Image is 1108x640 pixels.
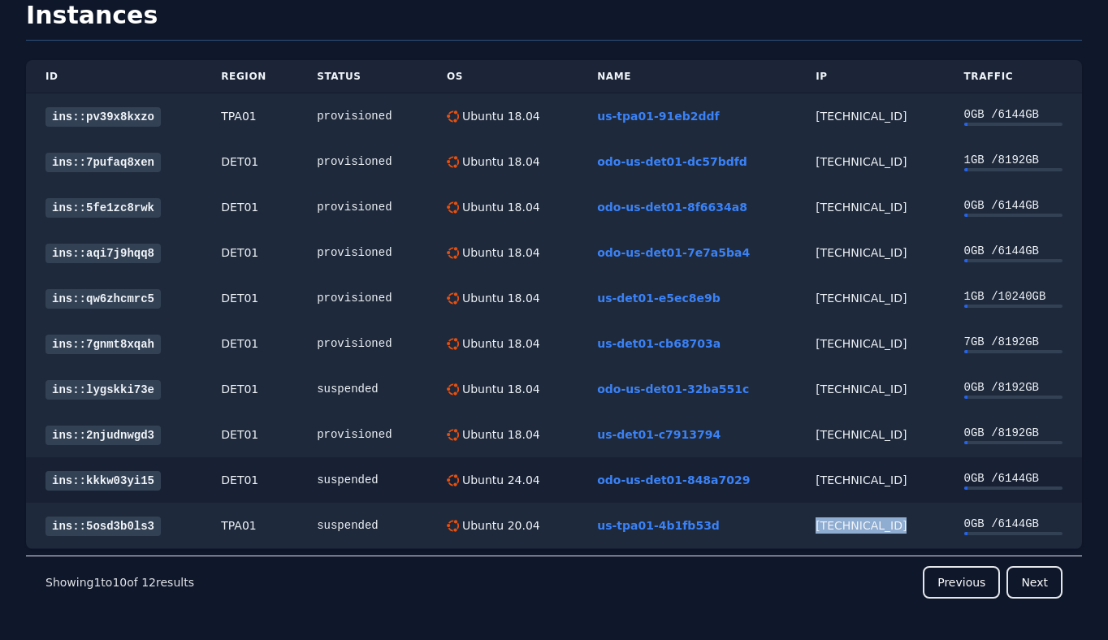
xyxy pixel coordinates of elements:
img: Ubuntu 24.04 [447,474,459,486]
div: DET01 [221,244,278,261]
span: 1 [93,576,101,589]
img: Ubuntu 18.04 [447,247,459,259]
div: provisioned [317,108,408,124]
div: TPA01 [221,108,278,124]
th: IP [796,60,944,93]
a: us-tpa01-4b1fb53d [597,519,720,532]
a: ins::7pufaq8xen [45,153,161,172]
th: Status [297,60,427,93]
img: Ubuntu 18.04 [447,201,459,214]
div: 1 GB / 8192 GB [964,152,1063,168]
div: 0 GB / 6144 GB [964,470,1063,486]
div: TPA01 [221,517,278,534]
img: Ubuntu 18.04 [447,292,459,305]
div: [TECHNICAL_ID] [816,199,924,215]
div: DET01 [221,381,278,397]
div: [TECHNICAL_ID] [816,335,924,352]
div: 7 GB / 8192 GB [964,334,1063,350]
span: 10 [112,576,127,589]
a: ins::pv39x8kxzo [45,107,161,127]
a: ins::5osd3b0ls3 [45,517,161,536]
div: [TECHNICAL_ID] [816,426,924,443]
a: odo-us-det01-7e7a5ba4 [597,246,750,259]
div: Ubuntu 18.04 [459,381,540,397]
div: provisioned [317,290,408,306]
a: ins::kkkw03yi15 [45,471,161,491]
div: DET01 [221,426,278,443]
a: odo-us-det01-dc57bdfd [597,155,747,168]
p: Showing to of results [45,574,194,590]
div: 0 GB / 6144 GB [964,243,1063,259]
div: Ubuntu 20.04 [459,517,540,534]
div: Ubuntu 18.04 [459,335,540,352]
img: Ubuntu 20.04 [447,520,459,532]
div: Ubuntu 18.04 [459,244,540,261]
span: 12 [141,576,156,589]
a: us-det01-e5ec8e9b [597,292,721,305]
div: suspended [317,517,408,534]
th: OS [427,60,578,93]
div: DET01 [221,335,278,352]
div: Ubuntu 24.04 [459,472,540,488]
img: Ubuntu 18.04 [447,383,459,396]
a: odo-us-det01-32ba551c [597,383,749,396]
div: DET01 [221,154,278,170]
a: us-tpa01-91eb2ddf [597,110,719,123]
a: ins::5fe1zc8rwk [45,198,161,218]
th: ID [26,60,201,93]
div: [TECHNICAL_ID] [816,154,924,170]
button: Previous [923,566,1000,599]
img: Ubuntu 18.04 [447,338,459,350]
div: DET01 [221,199,278,215]
div: [TECHNICAL_ID] [816,517,924,534]
div: provisioned [317,335,408,352]
nav: Pagination [26,556,1082,608]
a: ins::2njudnwgd3 [45,426,161,445]
div: Ubuntu 18.04 [459,108,540,124]
div: provisioned [317,426,408,443]
div: 0 GB / 6144 GB [964,197,1063,214]
div: [TECHNICAL_ID] [816,290,924,306]
div: Ubuntu 18.04 [459,154,540,170]
div: 0 GB / 8192 GB [964,379,1063,396]
a: us-det01-cb68703a [597,337,721,350]
div: Ubuntu 18.04 [459,290,540,306]
img: Ubuntu 18.04 [447,429,459,441]
h1: Instances [26,1,1082,41]
div: provisioned [317,154,408,170]
a: ins::qw6zhcmrc5 [45,289,161,309]
div: [TECHNICAL_ID] [816,381,924,397]
div: DET01 [221,472,278,488]
div: [TECHNICAL_ID] [816,244,924,261]
th: Region [201,60,297,93]
div: suspended [317,381,408,397]
div: Ubuntu 18.04 [459,426,540,443]
div: suspended [317,472,408,488]
div: 1 GB / 10240 GB [964,288,1063,305]
div: provisioned [317,244,408,261]
th: Name [578,60,796,93]
div: 0 GB / 8192 GB [964,425,1063,441]
div: 0 GB / 6144 GB [964,106,1063,123]
div: [TECHNICAL_ID] [816,108,924,124]
div: DET01 [221,290,278,306]
a: odo-us-det01-848a7029 [597,474,750,486]
th: Traffic [945,60,1082,93]
div: 0 GB / 6144 GB [964,516,1063,532]
img: Ubuntu 18.04 [447,110,459,123]
a: us-det01-c7913794 [597,428,721,441]
a: ins::7gnmt8xqah [45,335,161,354]
a: odo-us-det01-8f6634a8 [597,201,747,214]
div: [TECHNICAL_ID] [816,472,924,488]
a: ins::aqi7j9hqq8 [45,244,161,263]
div: Ubuntu 18.04 [459,199,540,215]
a: ins::lygskki73e [45,380,161,400]
img: Ubuntu 18.04 [447,156,459,168]
button: Next [1006,566,1063,599]
div: provisioned [317,199,408,215]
